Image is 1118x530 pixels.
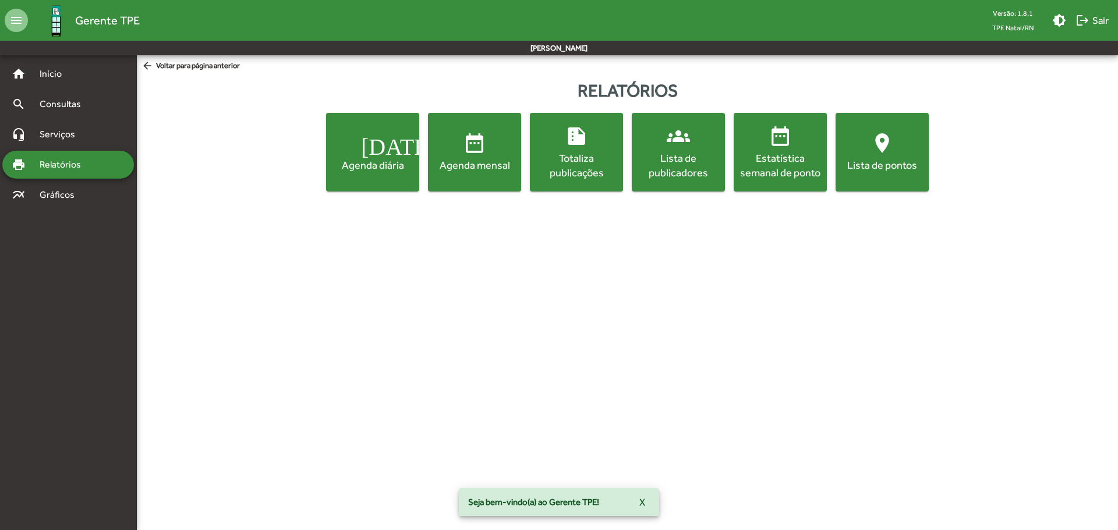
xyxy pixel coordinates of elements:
mat-icon: [DATE] [361,131,384,155]
img: Logo [37,2,75,40]
mat-icon: arrow_back [141,60,156,73]
mat-icon: logout [1075,13,1089,27]
div: Totaliza publicações [532,151,621,180]
mat-icon: brightness_medium [1052,13,1066,27]
mat-icon: home [12,67,26,81]
button: Agenda diária [326,113,419,191]
button: Sair [1071,10,1113,31]
button: X [630,492,654,513]
button: Lista de publicadores [632,113,725,191]
mat-icon: multiline_chart [12,188,26,202]
div: Versão: 1.8.1 [983,6,1043,20]
a: Gerente TPE [28,2,140,40]
button: Totaliza publicações [530,113,623,191]
span: X [639,492,645,513]
span: Gerente TPE [75,11,140,30]
div: Lista de pontos [838,158,926,172]
div: Relatórios [137,77,1118,104]
span: Início [33,67,79,81]
div: Agenda mensal [430,158,519,172]
mat-icon: date_range [463,131,486,155]
mat-icon: date_range [769,125,792,148]
mat-icon: groups [667,125,690,148]
span: Consultas [33,97,96,111]
div: Lista de publicadores [634,151,723,180]
button: Agenda mensal [428,113,521,191]
span: Serviços [33,127,91,141]
mat-icon: summarize [565,125,588,148]
div: Estatística semanal de ponto [736,151,825,180]
span: Seja bem-vindo(a) ao Gerente TPE! [468,496,599,508]
span: Gráficos [33,188,90,202]
button: Estatística semanal de ponto [734,113,827,191]
button: Lista de pontos [836,113,929,191]
mat-icon: menu [5,9,28,32]
span: Relatórios [33,158,96,172]
mat-icon: headset_mic [12,127,26,141]
span: Sair [1075,10,1109,31]
mat-icon: print [12,158,26,172]
span: Voltar para página anterior [141,60,240,73]
div: Agenda diária [328,158,417,172]
span: TPE Natal/RN [983,20,1043,35]
mat-icon: location_on [871,131,894,155]
mat-icon: search [12,97,26,111]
